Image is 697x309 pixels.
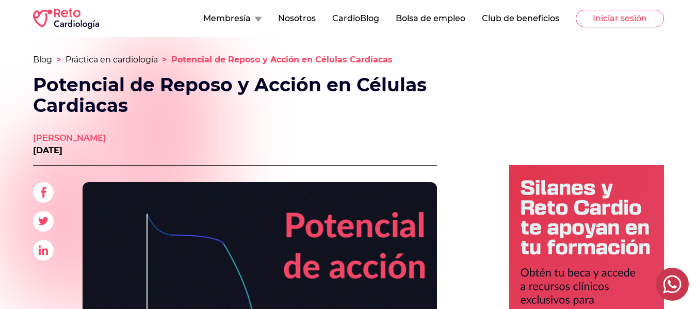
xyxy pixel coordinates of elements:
a: [PERSON_NAME] [33,132,106,144]
img: RETO Cardio Logo [33,8,99,29]
span: > [162,55,167,64]
span: > [56,55,61,64]
h1: Potencial de Reposo y Acción en Células Cardiacas [33,74,429,116]
button: Membresía [203,12,262,25]
button: Bolsa de empleo [396,12,465,25]
button: Iniciar sesión [576,10,664,27]
p: [DATE] [33,144,106,157]
a: Blog [33,55,52,64]
button: Club de beneficios [482,12,559,25]
a: Práctica en cardiología [66,55,158,64]
span: Potencial de Reposo y Acción en Células Cardiacas [171,55,393,64]
button: CardioBlog [332,12,379,25]
button: Nosotros [278,12,316,25]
